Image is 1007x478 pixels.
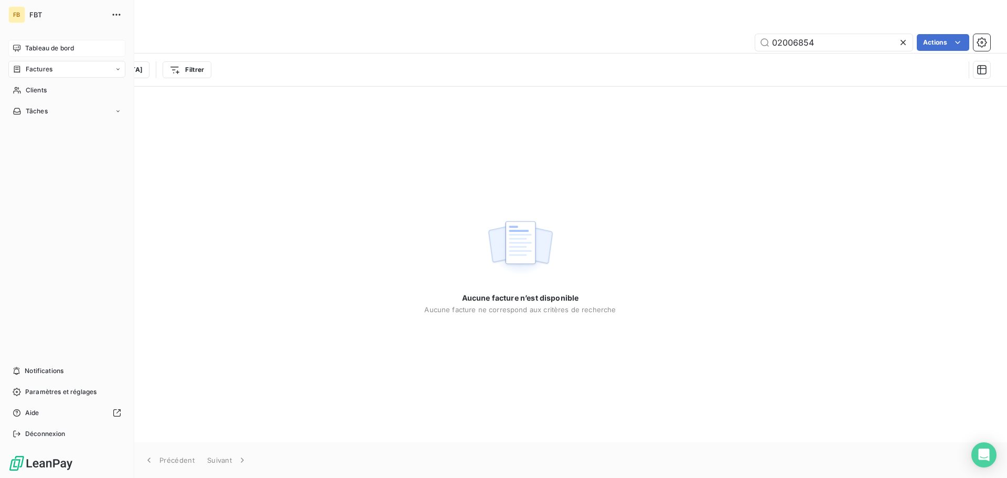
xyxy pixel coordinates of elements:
[917,34,969,51] button: Actions
[26,86,47,95] span: Clients
[26,107,48,116] span: Tâches
[971,442,997,468] div: Open Intercom Messenger
[163,61,211,78] button: Filtrer
[755,34,913,51] input: Rechercher
[487,215,554,280] img: empty state
[25,408,39,418] span: Aide
[424,305,616,314] span: Aucune facture ne correspond aux critères de recherche
[26,65,52,74] span: Factures
[137,449,201,471] button: Précédent
[25,44,74,53] span: Tableau de bord
[25,366,63,376] span: Notifications
[25,429,66,439] span: Déconnexion
[29,10,105,19] span: FBT
[201,449,254,471] button: Suivant
[8,6,25,23] div: FB
[8,405,125,421] a: Aide
[462,293,579,303] span: Aucune facture n’est disponible
[25,387,97,397] span: Paramètres et réglages
[8,455,73,472] img: Logo LeanPay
